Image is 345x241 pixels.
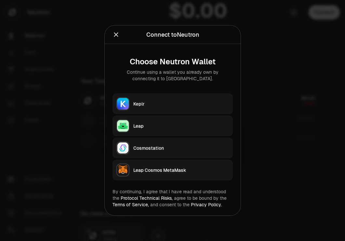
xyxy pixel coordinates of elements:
[133,145,229,151] div: Cosmostation
[113,138,233,159] button: CosmostationCosmostation
[117,164,129,176] img: Leap Cosmos MetaMask
[113,188,233,208] div: By continuing, I agree that I have read and understood the agree to be bound by the and consent t...
[117,120,129,132] img: Leap
[133,101,229,107] div: Keplr
[113,94,233,114] button: KeplrKeplr
[113,30,120,39] button: Close
[113,116,233,136] button: LeapLeap
[121,195,173,201] a: Protocol Technical Risks,
[191,202,222,208] a: Privacy Policy.
[113,160,233,181] button: Leap Cosmos MetaMaskLeap Cosmos MetaMask
[146,30,199,39] div: Connect to Neutron
[117,142,129,154] img: Cosmostation
[113,202,149,208] a: Terms of Service,
[117,98,129,110] img: Keplr
[118,69,228,82] div: Continue using a wallet you already own by connecting it to [GEOGRAPHIC_DATA].
[118,57,228,66] div: Choose Neutron Wallet
[133,123,229,129] div: Leap
[133,167,229,173] div: Leap Cosmos MetaMask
